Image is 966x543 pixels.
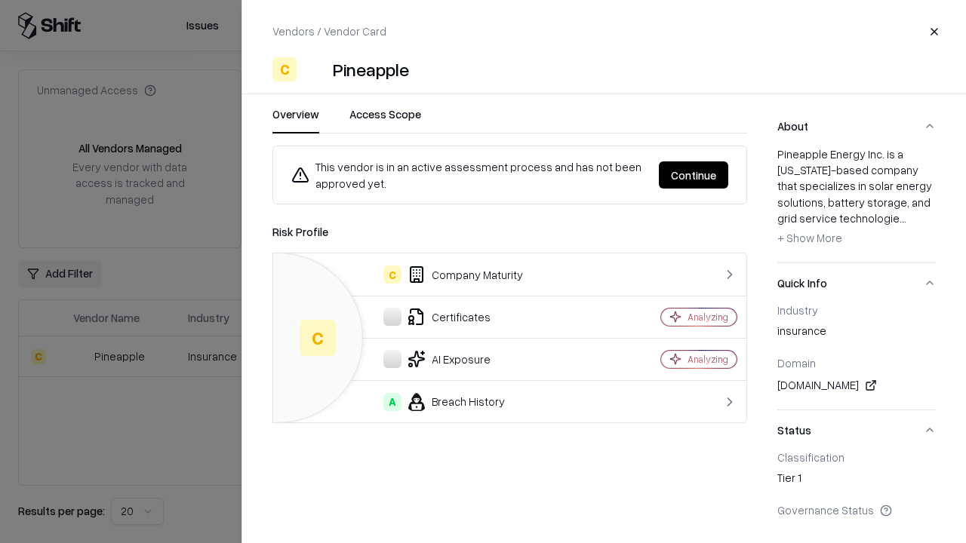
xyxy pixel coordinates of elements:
div: Analyzing [688,311,728,324]
div: Pineapple [333,57,409,81]
div: Industry [777,303,936,317]
div: About [777,146,936,262]
img: Pineapple [303,57,327,81]
button: About [777,106,936,146]
div: Classification [777,450,936,464]
div: C [272,57,297,81]
span: ... [900,211,906,225]
div: A [383,393,401,411]
div: [DOMAIN_NAME] [777,376,936,394]
p: Vendors / Vendor Card [272,23,386,39]
button: Continue [659,161,728,189]
div: Company Maturity [285,265,608,284]
button: Access Scope [349,106,421,133]
div: This vendor is in an active assessment process and has not been approved yet. [291,158,647,192]
button: Quick Info [777,263,936,303]
span: + Show More [777,231,842,244]
div: Pineapple Energy Inc. is a [US_STATE]-based company that specializes in solar energy solutions, b... [777,146,936,250]
div: Domain [777,356,936,370]
div: C [383,265,401,284]
button: Overview [272,106,319,133]
button: Status [777,410,936,450]
button: + Show More [777,226,842,250]
div: AI Exposure [285,350,608,368]
div: Breach History [285,393,608,411]
div: Tier 1 [777,470,936,491]
div: insurance [777,323,936,344]
div: C [300,320,336,356]
div: Analyzing [688,353,728,366]
div: Governance Status [777,503,936,517]
div: Risk Profile [272,222,747,241]
div: Quick Info [777,303,936,410]
div: Certificates [285,308,608,326]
